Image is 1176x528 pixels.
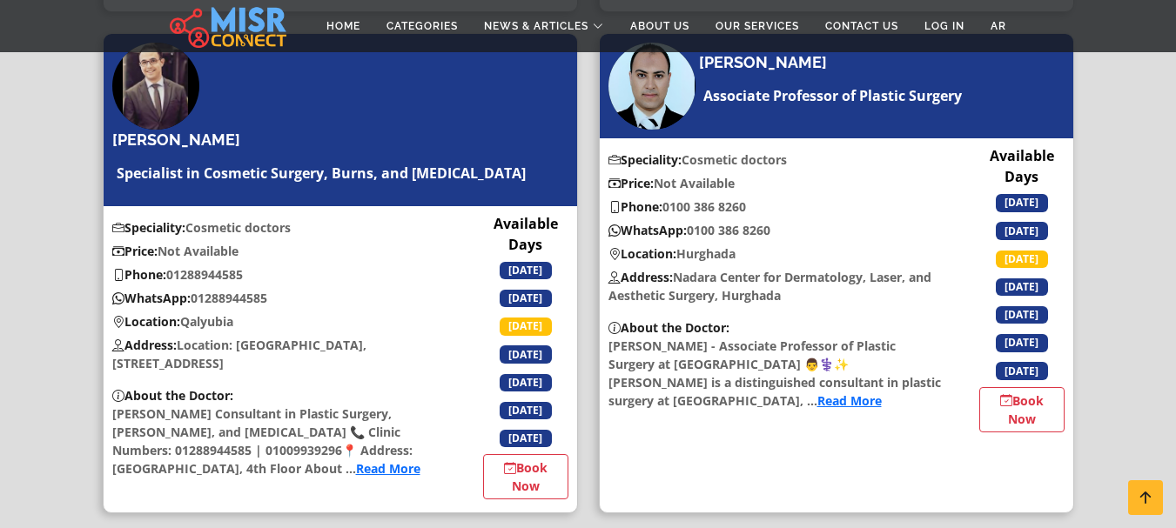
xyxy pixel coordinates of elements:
[104,265,454,284] p: 01288944585
[996,278,1048,296] span: [DATE]
[617,10,702,43] a: About Us
[483,213,568,500] div: Available Days
[608,222,687,238] b: WhatsApp:
[978,10,1019,43] a: AR
[500,402,552,419] span: [DATE]
[600,197,950,216] p: ‎0100 386 8260
[112,130,240,150] h4: [PERSON_NAME]
[600,318,950,410] p: [PERSON_NAME] - Associate Professor of Plastic Surgery at [GEOGRAPHIC_DATA] 👨⚕️✨ [PERSON_NAME] is...
[500,374,552,391] span: [DATE]
[471,10,617,43] a: News & Articles
[608,198,662,215] b: Phone:
[112,313,180,330] b: Location:
[600,268,950,304] p: Nadara Center for Dermatology, Laser, and Aesthetic Surgery, Hurghada
[817,392,882,409] a: Read More
[979,387,1065,432] a: Book Now
[104,386,454,478] p: [PERSON_NAME] Consultant in Plastic Surgery, [PERSON_NAME], and [MEDICAL_DATA] 📞 Clinic Numbers: ...
[979,145,1065,432] div: Available Days
[812,10,911,43] a: Contact Us
[104,336,454,372] p: Location: [GEOGRAPHIC_DATA], [STREET_ADDRESS]
[500,290,552,307] span: [DATE]
[996,306,1048,324] span: [DATE]
[112,219,185,236] b: Speciality:
[112,387,233,404] b: About the Doctor:
[600,174,950,192] p: Not Available
[483,454,568,499] a: Book Now
[104,289,454,307] p: 01288944585
[608,245,676,262] b: Location:
[112,290,191,306] b: WhatsApp:
[500,262,552,279] span: [DATE]
[500,345,552,363] span: [DATE]
[996,222,1048,239] span: [DATE]
[996,194,1048,211] span: [DATE]
[356,460,420,477] a: Read More
[600,221,950,239] p: ‎0100 386 8260
[608,319,729,336] b: About the Doctor:
[996,251,1048,268] span: [DATE]
[373,10,471,43] a: Categories
[500,317,552,335] span: [DATE]
[608,151,682,168] b: Speciality:
[313,10,373,43] a: Home
[600,150,950,169] p: Cosmetic doctors
[112,130,245,150] a: [PERSON_NAME]
[702,10,812,43] a: Our Services
[112,337,177,353] b: Address:
[911,10,978,43] a: Log in
[699,53,827,72] h4: [PERSON_NAME]
[608,43,696,130] img: Dr. Mahmoud Mubarak
[112,43,199,130] img: Dr. Mostafa Moataz
[104,312,454,331] p: Qalyubia
[170,4,286,48] img: main.misr_connect
[500,430,552,447] span: [DATE]
[699,85,966,106] a: Associate Professor of Plastic Surgery
[104,218,454,237] p: Cosmetic doctors
[600,244,950,263] p: Hurghada
[112,243,158,259] b: Price:
[996,362,1048,379] span: [DATE]
[112,266,166,283] b: Phone:
[112,163,530,184] a: Specialist in Cosmetic Surgery, Burns, and [MEDICAL_DATA]
[104,242,454,260] p: Not Available
[608,175,654,191] b: Price:
[996,334,1048,351] span: [DATE]
[608,269,673,285] b: Address:
[699,53,831,72] a: [PERSON_NAME]
[484,18,588,34] span: News & Articles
